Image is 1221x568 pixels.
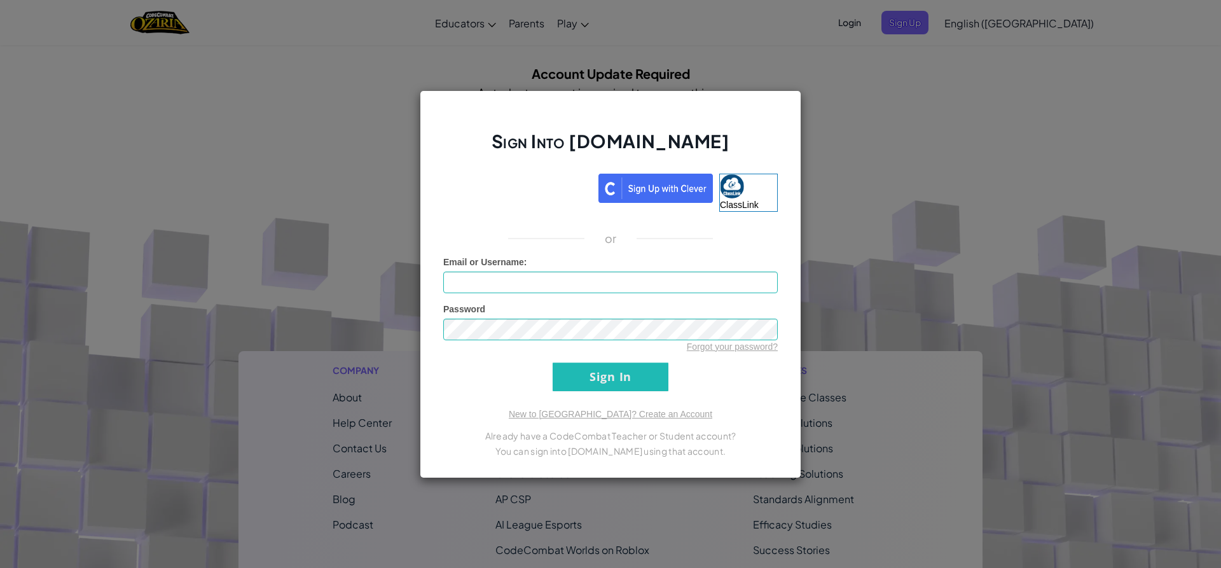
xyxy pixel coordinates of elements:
label: : [443,256,527,268]
span: ClassLink [720,200,759,210]
img: clever_sso_button@2x.png [598,174,713,203]
span: Email or Username [443,257,524,267]
img: classlink-logo-small.png [720,174,744,198]
a: New to [GEOGRAPHIC_DATA]? Create an Account [509,409,712,419]
p: Already have a CodeCombat Teacher or Student account? [443,428,778,443]
a: Forgot your password? [687,342,778,352]
h2: Sign Into [DOMAIN_NAME] [443,129,778,166]
p: You can sign into [DOMAIN_NAME] using that account. [443,443,778,459]
input: Sign In [553,363,668,391]
span: Password [443,304,485,314]
iframe: Sign in with Google Button [437,172,598,200]
p: or [605,231,617,246]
